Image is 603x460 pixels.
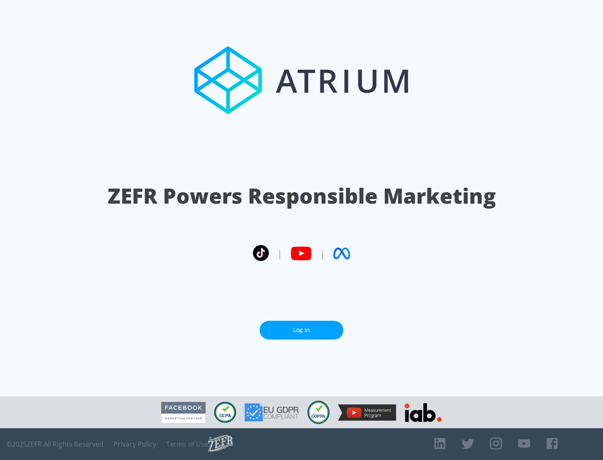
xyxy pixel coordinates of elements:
span: © 2025 ZEFR All Rights Reserved [6,440,103,448]
img: GDPR Compliant [245,403,299,422]
img: COPPA Compliant [307,401,330,424]
img: IAB [405,403,442,422]
span: | [277,247,282,260]
img: Facebook Marketing Partner [161,402,206,423]
h1: ZEFR Powers Responsible Marketing [108,181,496,210]
img: YouTube Measurement Program [338,404,396,421]
a: Privacy Policy [113,440,156,448]
a: Terms of Use [166,440,208,448]
a: Log In [260,321,343,340]
img: CCPA Compliant [214,402,236,423]
span: | [320,247,325,260]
